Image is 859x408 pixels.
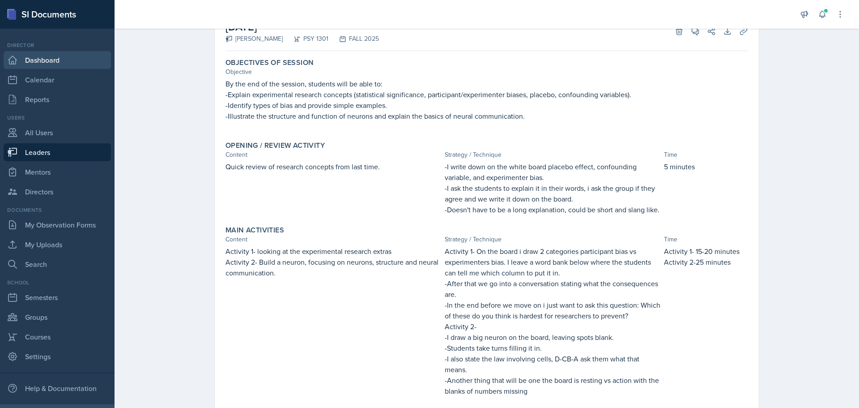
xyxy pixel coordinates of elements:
div: Time [664,235,748,244]
div: Director [4,41,111,49]
a: Settings [4,348,111,365]
p: 5 minutes [664,161,748,172]
div: Documents [4,206,111,214]
p: -Illustrate the structure and function of neurons and explain the basics of neural communication. [225,111,748,121]
p: Activity 1- looking at the experimental research extras [225,246,441,257]
a: Calendar [4,71,111,89]
div: Users [4,114,111,122]
p: Activity 1- 15-20 minutes [664,246,748,257]
p: -Another thing that will be one the board is resting vs action with the blanks of numbers missing [445,375,660,396]
a: Groups [4,308,111,326]
div: Strategy / Technique [445,150,660,159]
label: Main Activities [225,226,284,235]
label: Objectives of Session [225,58,314,67]
a: My Observation Forms [4,216,111,234]
div: [PERSON_NAME] [225,34,283,43]
div: School [4,279,111,287]
p: Activity 1- On the board i draw 2 categories participant bias vs experimenters bias. I leave a wo... [445,246,660,278]
p: Quick review of research concepts from last time. [225,161,441,172]
p: Activity 2-25 minutes [664,257,748,267]
p: Activity 2- [445,321,660,332]
a: Mentors [4,163,111,181]
p: Activity 2- Build a neuron, focusing on neurons, structure and neural communication. [225,257,441,278]
a: Dashboard [4,51,111,69]
a: My Uploads [4,236,111,253]
div: Strategy / Technique [445,235,660,244]
p: -I ask the students to explain it in their words, i ask the group if they agree and we write it d... [445,183,660,204]
p: -Doesn't have to be a long explanation, could be short and slang like. [445,204,660,215]
p: -I draw a big neuron on the board, leaving spots blank. [445,332,660,343]
a: Directors [4,183,111,201]
a: Semesters [4,288,111,306]
p: -In the end before we move on i just want to ask this question: Which of these do you think is ha... [445,300,660,321]
p: -Identify types of bias and provide simple examples. [225,100,748,111]
a: Leaders [4,143,111,161]
a: Reports [4,90,111,108]
p: -Explain experimental research concepts (statistical significance, participant/experimenter biase... [225,89,748,100]
a: Search [4,255,111,273]
a: Courses [4,328,111,346]
label: Opening / Review Activity [225,141,325,150]
div: FALL 2025 [328,34,379,43]
div: Content [225,235,441,244]
div: PSY 1301 [283,34,328,43]
div: Time [664,150,748,159]
div: Content [225,150,441,159]
p: -I write down on the white board placebo effect, confounding variable, and experimenter bias. [445,161,660,183]
p: By the end of the session, students will be able to: [225,78,748,89]
p: -After that we go into a conversation stating what the consequences are. [445,278,660,300]
a: All Users [4,124,111,142]
div: Objective [225,67,748,77]
div: Help & Documentation [4,379,111,397]
p: -I also state the law involving cells, D-CB-A ask them what that means. [445,353,660,375]
p: -Students take turns filling it in. [445,343,660,353]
